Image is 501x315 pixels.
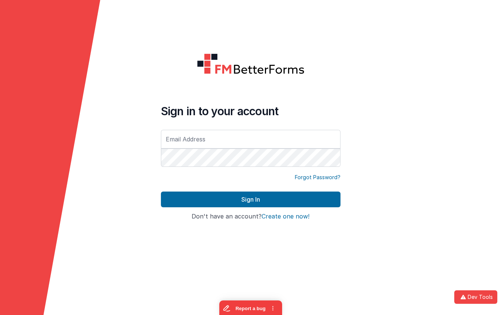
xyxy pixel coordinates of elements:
button: Create one now! [262,213,309,220]
h4: Don't have an account? [161,213,340,220]
a: Forgot Password? [295,174,340,181]
button: Sign In [161,192,340,207]
h4: Sign in to your account [161,104,340,118]
button: Dev Tools [454,290,497,304]
input: Email Address [161,130,340,149]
